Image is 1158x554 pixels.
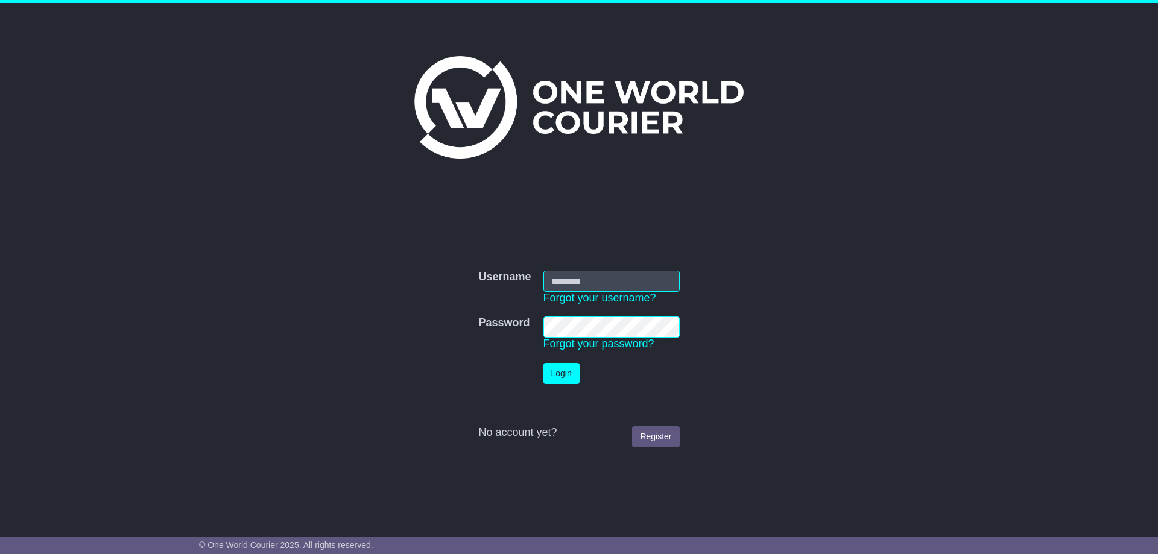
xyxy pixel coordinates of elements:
a: Register [632,426,679,447]
a: Forgot your password? [543,338,654,350]
label: Username [478,271,531,284]
label: Password [478,316,530,330]
button: Login [543,363,580,384]
span: © One World Courier 2025. All rights reserved. [199,540,373,550]
div: No account yet? [478,426,679,439]
a: Forgot your username? [543,292,656,304]
img: One World [414,56,744,159]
